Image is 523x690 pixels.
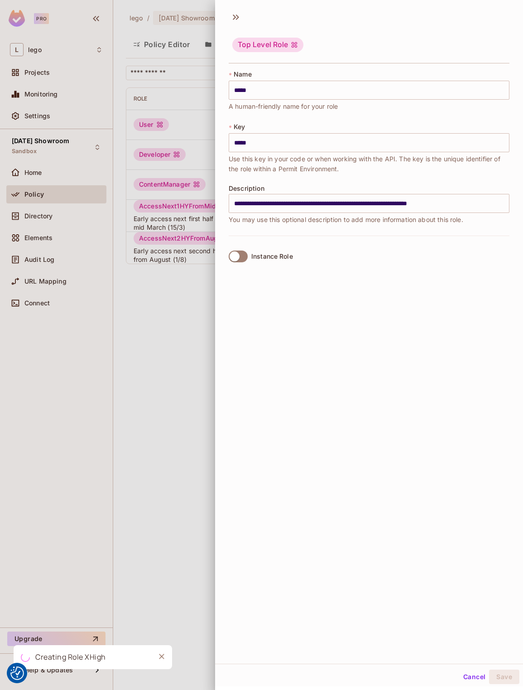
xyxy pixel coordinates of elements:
button: Cancel [460,670,489,684]
button: Close [155,650,168,663]
span: Name [234,71,252,78]
span: Key [234,123,245,130]
div: Top Level Role [232,38,303,52]
span: Description [229,185,264,192]
span: Use this key in your code or when working with the API. The key is the unique identifier of the r... [229,154,509,174]
div: Creating Role XHigh [35,651,106,663]
div: Instance Role [251,253,293,260]
button: Save [489,670,519,684]
button: Consent Preferences [10,666,24,680]
span: You may use this optional description to add more information about this role. [229,215,463,225]
span: A human-friendly name for your role [229,101,338,111]
img: Revisit consent button [10,666,24,680]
